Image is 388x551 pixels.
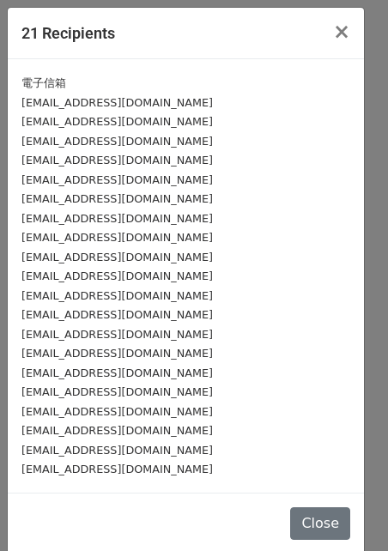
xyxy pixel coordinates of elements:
[21,154,213,167] small: [EMAIL_ADDRESS][DOMAIN_NAME]
[21,76,66,89] small: 電子信箱
[290,507,350,540] button: Close
[21,385,213,398] small: [EMAIL_ADDRESS][DOMAIN_NAME]
[21,444,213,457] small: [EMAIL_ADDRESS][DOMAIN_NAME]
[21,424,213,437] small: [EMAIL_ADDRESS][DOMAIN_NAME]
[21,347,213,360] small: [EMAIL_ADDRESS][DOMAIN_NAME]
[333,20,350,44] span: ×
[21,289,213,302] small: [EMAIL_ADDRESS][DOMAIN_NAME]
[21,231,213,244] small: [EMAIL_ADDRESS][DOMAIN_NAME]
[21,96,213,109] small: [EMAIL_ADDRESS][DOMAIN_NAME]
[302,469,388,551] div: 聊天小工具
[302,469,388,551] iframe: Chat Widget
[21,251,213,263] small: [EMAIL_ADDRESS][DOMAIN_NAME]
[21,135,213,148] small: [EMAIL_ADDRESS][DOMAIN_NAME]
[21,269,213,282] small: [EMAIL_ADDRESS][DOMAIN_NAME]
[21,463,213,475] small: [EMAIL_ADDRESS][DOMAIN_NAME]
[21,115,213,128] small: [EMAIL_ADDRESS][DOMAIN_NAME]
[21,21,115,45] h5: 21 Recipients
[21,405,213,418] small: [EMAIL_ADDRESS][DOMAIN_NAME]
[21,308,213,321] small: [EMAIL_ADDRESS][DOMAIN_NAME]
[21,366,213,379] small: [EMAIL_ADDRESS][DOMAIN_NAME]
[21,328,213,341] small: [EMAIL_ADDRESS][DOMAIN_NAME]
[21,212,213,225] small: [EMAIL_ADDRESS][DOMAIN_NAME]
[319,8,364,56] button: Close
[21,192,213,205] small: [EMAIL_ADDRESS][DOMAIN_NAME]
[21,173,213,186] small: [EMAIL_ADDRESS][DOMAIN_NAME]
